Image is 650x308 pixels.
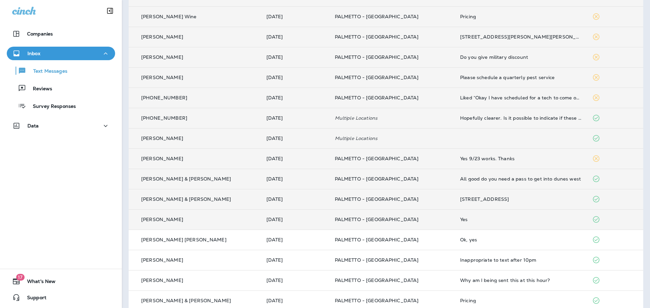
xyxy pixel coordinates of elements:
[266,257,324,263] p: Sep 18, 2025 10:23 PM
[26,103,76,110] p: Survey Responses
[266,298,324,303] p: Sep 18, 2025 04:32 PM
[460,237,582,242] div: Ok, yes
[335,196,419,202] span: PALMETTO - [GEOGRAPHIC_DATA]
[7,64,115,78] button: Text Messages
[335,74,419,80] span: PALMETTO - [GEOGRAPHIC_DATA]
[141,176,231,182] p: [PERSON_NAME] & [PERSON_NAME]
[141,298,231,303] p: [PERSON_NAME] & [PERSON_NAME]
[266,237,324,242] p: Sep 19, 2025 01:20 AM
[460,54,582,60] div: Do you give military discount
[460,95,582,100] div: Liked “Okay I have scheduled for a tech to come out Wednesday the 24th between 8-10am. I have als...
[460,14,582,19] div: Pricing
[7,291,115,304] button: Support
[141,136,183,141] p: [PERSON_NAME]
[460,176,582,182] div: All good do you need a pass to get into dunes west
[266,75,324,80] p: Sep 19, 2025 04:16 PM
[7,47,115,60] button: Inbox
[266,136,324,141] p: Sep 19, 2025 11:37 AM
[20,295,46,303] span: Support
[460,257,582,263] div: Inappropriate to text after 10pm
[141,278,183,283] p: [PERSON_NAME]
[335,277,419,283] span: PALMETTO - [GEOGRAPHIC_DATA]
[141,237,226,242] p: [PERSON_NAME] [PERSON_NAME]
[141,14,197,19] p: [PERSON_NAME] Wine
[27,123,39,128] p: Data
[460,298,582,303] div: Pricing
[141,257,183,263] p: [PERSON_NAME]
[460,115,582,121] div: Hopefully clearer. Is it possible to indicate if these are covered under our existing pest contro...
[335,14,419,20] span: PALMETTO - [GEOGRAPHIC_DATA]
[16,274,24,281] span: 17
[7,99,115,113] button: Survey Responses
[266,14,324,19] p: Sep 20, 2025 03:47 PM
[7,275,115,288] button: 17What's New
[266,34,324,40] p: Sep 19, 2025 08:49 PM
[335,298,419,304] span: PALMETTO - [GEOGRAPHIC_DATA]
[335,115,449,121] p: Multiple Locations
[141,54,183,60] p: [PERSON_NAME]
[335,257,419,263] span: PALMETTO - [GEOGRAPHIC_DATA]
[27,51,40,56] p: Inbox
[460,156,582,161] div: Yes 9/23 works. Thanks
[27,31,53,37] p: Companies
[266,115,324,121] p: Sep 19, 2025 01:07 PM
[141,156,183,161] p: [PERSON_NAME]
[141,95,187,100] p: [PHONE_NUMBER]
[26,68,67,75] p: Text Messages
[460,278,582,283] div: Why am I being sent this at this hour?
[266,95,324,100] p: Sep 19, 2025 01:24 PM
[335,34,419,40] span: PALMETTO - [GEOGRAPHIC_DATA]
[335,176,419,182] span: PALMETTO - [GEOGRAPHIC_DATA]
[266,54,324,60] p: Sep 19, 2025 05:51 PM
[141,75,183,80] p: [PERSON_NAME]
[460,196,582,202] div: 1407 Bimini Drive, Charleston, SC 29414
[7,81,115,95] button: Reviews
[266,196,324,202] p: Sep 19, 2025 08:30 AM
[7,27,115,41] button: Companies
[266,278,324,283] p: Sep 18, 2025 09:16 PM
[335,136,449,141] p: Multiple Locations
[335,156,419,162] span: PALMETTO - [GEOGRAPHIC_DATA]
[141,217,183,222] p: [PERSON_NAME]
[460,217,582,222] div: Yes
[460,75,582,80] div: Please schedule a quarterly pest service
[141,34,183,40] p: [PERSON_NAME]
[266,156,324,161] p: Sep 19, 2025 09:32 AM
[141,115,187,121] p: [PHONE_NUMBER]
[26,86,52,92] p: Reviews
[141,196,231,202] p: [PERSON_NAME] & [PERSON_NAME]
[266,176,324,182] p: Sep 19, 2025 09:23 AM
[7,119,115,133] button: Data
[335,216,419,222] span: PALMETTO - [GEOGRAPHIC_DATA]
[335,54,419,60] span: PALMETTO - [GEOGRAPHIC_DATA]
[335,95,419,101] span: PALMETTO - [GEOGRAPHIC_DATA]
[460,34,582,40] div: 8764 Laurel Grove Lane, North Charleston
[266,217,324,222] p: Sep 19, 2025 05:44 AM
[20,279,56,287] span: What's New
[335,237,419,243] span: PALMETTO - [GEOGRAPHIC_DATA]
[101,4,120,18] button: Collapse Sidebar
